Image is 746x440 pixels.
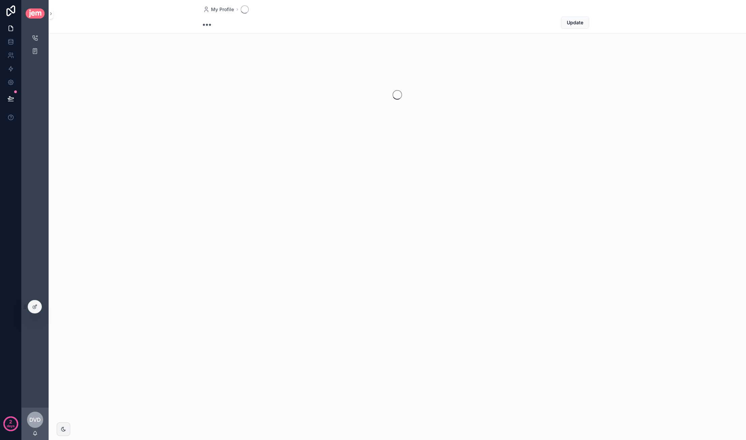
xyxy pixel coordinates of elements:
p: days [7,421,15,431]
button: Update [561,17,589,29]
img: App logo [26,8,45,18]
span: Dvd [29,416,41,424]
a: My Profile [203,6,234,13]
p: 2 [9,418,12,425]
div: scrollable content [22,27,49,66]
span: Update [567,19,583,26]
span: My Profile [211,6,234,13]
